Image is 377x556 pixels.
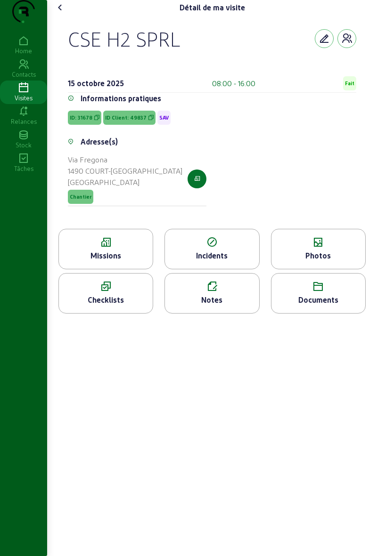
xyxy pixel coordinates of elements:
[165,294,259,306] div: Notes
[70,114,92,121] span: ID: 31678
[59,250,153,261] div: Missions
[59,294,153,306] div: Checklists
[68,177,182,188] div: [GEOGRAPHIC_DATA]
[70,193,91,200] span: Chantier
[212,78,255,89] div: 08:00 - 16:00
[68,26,180,51] div: CSE H2 SPRL
[159,114,169,121] span: SAV
[165,250,259,261] div: Incidents
[81,93,161,104] div: Informations pratiques
[68,78,124,89] div: 15 octobre 2025
[68,154,182,165] div: Via Fregona
[271,294,365,306] div: Documents
[345,80,354,87] span: Fait
[271,250,365,261] div: Photos
[68,165,182,177] div: 1490 COURT-[GEOGRAPHIC_DATA]
[180,2,245,13] div: Détail de ma visite
[81,136,118,147] div: Adresse(s)
[105,114,147,121] span: ID Client: 49837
